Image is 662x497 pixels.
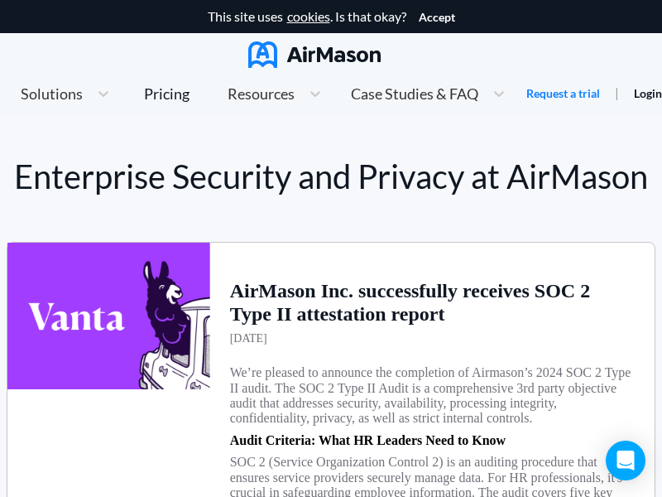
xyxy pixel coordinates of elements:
[7,157,655,195] h1: Enterprise Security and Privacy at AirMason
[21,86,83,101] span: Solutions
[606,441,645,480] div: Open Intercom Messenger
[351,86,478,101] span: Case Studies & FAQ
[634,86,662,100] a: Login
[230,365,635,427] h3: We’re pleased to announce the completion of Airmason’s 2024 SOC 2 Type II audit. The SOC 2 Type I...
[230,332,267,345] h3: [DATE]
[287,9,330,24] a: cookies
[144,86,189,101] div: Pricing
[230,280,635,326] h1: AirMason Inc. successfully receives SOC 2 Type II attestation report
[526,85,600,102] a: Request a trial
[7,243,210,389] img: Vanta Logo
[248,41,381,68] img: AirMason Logo
[419,11,455,24] button: Accept cookies
[144,79,189,109] a: Pricing
[615,84,619,100] span: |
[228,86,295,101] span: Resources
[230,433,506,448] p: Audit Criteria: What HR Leaders Need to Know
